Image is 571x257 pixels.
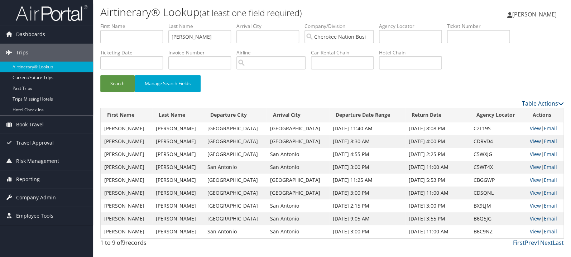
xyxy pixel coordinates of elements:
[267,212,329,225] td: San Antonio
[526,148,563,161] td: |
[529,176,541,183] a: View
[405,225,470,238] td: [DATE] 11:00 AM
[470,148,526,161] td: C5WXJG
[152,135,204,148] td: [PERSON_NAME]
[101,199,152,212] td: [PERSON_NAME]
[329,199,405,212] td: [DATE] 2:15 PM
[101,212,152,225] td: [PERSON_NAME]
[267,148,329,161] td: San Antonio
[526,174,563,186] td: |
[152,174,204,186] td: [PERSON_NAME]
[100,23,168,30] label: First Name
[329,225,405,238] td: [DATE] 3:00 PM
[379,23,447,30] label: Agency Locator
[16,5,87,21] img: airportal-logo.png
[553,239,564,247] a: Last
[311,49,379,56] label: Car Rental Chain
[529,228,541,235] a: View
[522,100,564,107] a: Table Actions
[168,49,236,56] label: Invoice Number
[405,161,470,174] td: [DATE] 11:00 AM
[204,199,267,212] td: [GEOGRAPHIC_DATA]
[168,23,236,30] label: Last Name
[512,10,557,18] span: [PERSON_NAME]
[470,161,526,174] td: C5WT4X
[267,199,329,212] td: San Antonio
[101,186,152,199] td: [PERSON_NAME]
[529,125,541,132] a: View
[525,239,537,247] a: Prev
[135,75,201,92] button: Manage Search Fields
[543,189,557,196] a: Email
[16,189,56,207] span: Company Admin
[267,108,329,122] th: Arrival City: activate to sort column ascending
[529,138,541,145] a: View
[526,108,563,122] th: Actions
[543,176,557,183] a: Email
[152,161,204,174] td: [PERSON_NAME]
[405,148,470,161] td: [DATE] 2:25 PM
[329,108,405,122] th: Departure Date Range: activate to sort column ascending
[529,151,541,157] a: View
[529,189,541,196] a: View
[526,225,563,238] td: |
[513,239,525,247] a: First
[16,25,45,43] span: Dashboards
[304,23,379,30] label: Company/Division
[101,122,152,135] td: [PERSON_NAME]
[540,239,553,247] a: Next
[101,225,152,238] td: [PERSON_NAME]
[470,186,526,199] td: CDSQNL
[405,186,470,199] td: [DATE] 11:00 AM
[204,212,267,225] td: [GEOGRAPHIC_DATA]
[267,225,329,238] td: San Antonio
[329,148,405,161] td: [DATE] 4:55 PM
[526,199,563,212] td: |
[267,174,329,186] td: [GEOGRAPHIC_DATA]
[204,148,267,161] td: [GEOGRAPHIC_DATA]
[526,212,563,225] td: |
[470,122,526,135] td: C2L19S
[101,108,152,122] th: First Name: activate to sort column ascending
[267,122,329,135] td: [GEOGRAPHIC_DATA]
[529,164,541,170] a: View
[16,170,40,188] span: Reporting
[526,186,563,199] td: |
[16,207,53,225] span: Employee Tools
[329,212,405,225] td: [DATE] 9:05 AM
[100,5,409,20] h1: Airtinerary® Lookup
[152,212,204,225] td: [PERSON_NAME]
[470,212,526,225] td: B6Q5JG
[526,161,563,174] td: |
[100,238,208,251] div: 1 to 9 of records
[405,199,470,212] td: [DATE] 3:00 PM
[101,174,152,186] td: [PERSON_NAME]
[152,186,204,199] td: [PERSON_NAME]
[16,44,28,62] span: Trips
[329,186,405,199] td: [DATE] 3:00 PM
[101,135,152,148] td: [PERSON_NAME]
[204,108,267,122] th: Departure City: activate to sort column ascending
[470,174,526,186] td: CBGGWP
[405,108,470,122] th: Return Date: activate to sort column ascending
[16,152,59,170] span: Risk Management
[16,134,54,152] span: Travel Approval
[204,186,267,199] td: [GEOGRAPHIC_DATA]
[267,135,329,148] td: [GEOGRAPHIC_DATA]
[267,186,329,199] td: [GEOGRAPHIC_DATA]
[236,49,311,56] label: Airline
[543,228,557,235] a: Email
[543,125,557,132] a: Email
[329,122,405,135] td: [DATE] 11:40 AM
[204,161,267,174] td: San Antonio
[267,161,329,174] td: San Antonio
[543,151,557,157] a: Email
[329,174,405,186] td: [DATE] 11:25 AM
[529,202,541,209] a: View
[526,135,563,148] td: |
[447,23,515,30] label: Ticket Number
[152,225,204,238] td: [PERSON_NAME]
[405,122,470,135] td: [DATE] 8:08 PM
[470,225,526,238] td: B6C9NZ
[101,148,152,161] td: [PERSON_NAME]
